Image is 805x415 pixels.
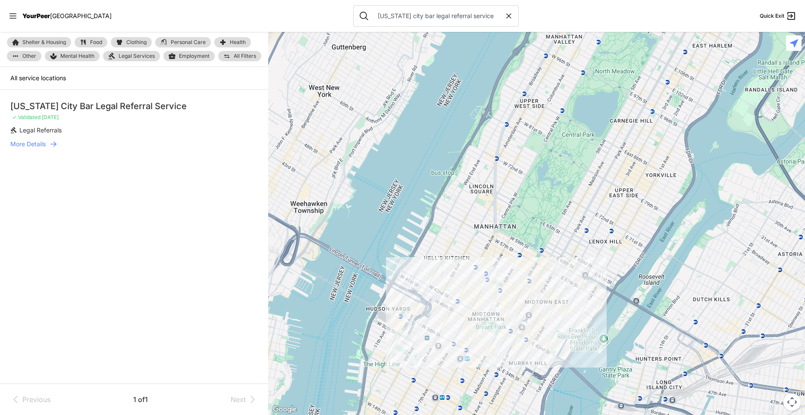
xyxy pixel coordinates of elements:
[22,394,50,405] span: Previous
[111,37,152,47] a: Clothing
[12,114,41,120] font: ✓ Validated
[234,53,256,59] span: All Filters
[22,53,36,59] font: Other
[10,100,258,112] div: [US_STATE] City Bar Legal Referral Service
[10,74,66,82] span: All service locations
[760,13,784,19] span: Quick Exit
[270,404,299,415] a: Open this area in Google Maps (opens a new window)
[90,39,102,45] font: Food
[10,140,258,148] a: More Details
[126,39,147,45] font: Clothing
[22,39,66,45] font: Shelter & Housing
[230,39,246,45] font: Health
[75,37,107,47] a: Food
[783,393,801,411] button: Map camera controls
[138,395,145,404] span: of
[119,53,155,59] font: Legal Services
[10,140,46,148] font: More Details
[179,53,210,59] font: Employment
[155,37,211,47] a: Personal Care
[133,395,138,404] span: 1
[231,394,246,405] span: Next
[42,114,59,120] font: [DATE]
[60,53,94,59] font: Mental Health
[171,39,206,45] font: Personal Care
[45,51,100,61] a: Mental Health
[7,37,71,47] a: Shelter & Housing
[373,12,504,20] input: Search
[7,51,41,61] a: Other
[760,11,796,21] a: Quick Exit
[22,13,112,19] a: YourPeer[GEOGRAPHIC_DATA]
[218,51,261,61] a: All Filters
[214,37,251,47] a: Health
[22,12,50,19] span: YourPeer
[19,126,62,134] span: Legal Referrals
[145,395,148,404] span: 1
[163,51,215,61] a: Employment
[50,12,112,19] span: [GEOGRAPHIC_DATA]
[270,404,299,415] img: Google
[103,51,160,61] a: Legal Services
